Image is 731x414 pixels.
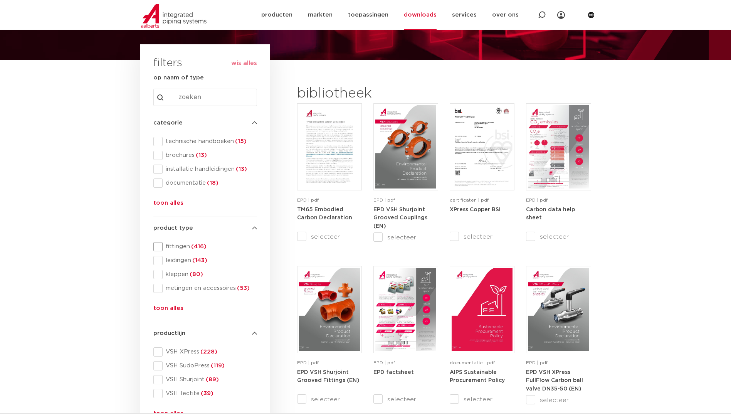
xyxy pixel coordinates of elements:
div: installatie handleidingen(13) [153,165,257,174]
h2: bibliotheek [297,84,434,103]
div: kleppen(80) [153,270,257,279]
span: VSH SudoPress [163,362,257,370]
div: leidingen(143) [153,256,257,265]
a: Carbon data help sheet [526,207,575,221]
span: (39) [200,390,213,396]
span: metingen en accessoires [163,284,257,292]
span: (53) [236,285,250,291]
span: certificaten | pdf [450,198,489,202]
div: VSH SudoPress(119) [153,361,257,370]
span: kleppen [163,271,257,278]
img: XPress_Koper_BSI-pdf.jpg [452,105,513,188]
span: (13) [195,152,207,158]
span: EPD | pdf [526,360,548,365]
span: installatie handleidingen [163,165,257,173]
label: selecteer [373,395,438,404]
label: selecteer [526,395,591,405]
a: XPress Copper BSI [450,207,501,212]
a: EPD VSH XPress FullFlow Carbon ball valve DN35-50 (EN) [526,369,583,392]
span: (89) [205,377,219,382]
div: brochures(13) [153,151,257,160]
img: TM65-Embodied-Carbon-Declaration-pdf.jpg [299,105,360,188]
span: VSH Tectite [163,390,257,397]
div: fittingen(416) [153,242,257,251]
span: VSH Shurjoint [163,376,257,384]
div: VSH Shurjoint(89) [153,375,257,384]
span: (143) [191,257,207,263]
img: Aips-EPD-A4Factsheet_NL-pdf.jpg [375,268,436,351]
span: EPD | pdf [373,360,395,365]
h4: product type [153,224,257,233]
img: NL-Carbon-data-help-sheet-pdf.jpg [528,105,589,188]
h3: filters [153,54,182,73]
label: selecteer [297,232,362,241]
strong: EPD VSH XPress FullFlow Carbon ball valve DN35-50 (EN) [526,370,583,392]
img: VSH-Shurjoint-Grooved-Fittings_A4EPD_5011523_EN-pdf.jpg [299,268,360,351]
span: EPD | pdf [297,360,319,365]
button: toon alles [153,304,183,316]
label: selecteer [450,232,514,241]
span: documentatie | pdf [450,360,495,365]
span: (416) [190,244,207,249]
span: EPD | pdf [297,198,319,202]
h4: categorie [153,118,257,128]
button: wis alles [231,59,257,67]
label: selecteer [373,233,438,242]
span: technische handboeken [163,138,257,145]
strong: AIPS Sustainable Procurement Policy [450,370,505,384]
img: VSH-XPress-Carbon-BallValveDN35-50_A4EPD_5011435-_2024_1.0_EN-pdf.jpg [528,268,589,351]
span: EPD | pdf [526,198,548,202]
div: VSH Tectite(39) [153,389,257,398]
strong: EPD factsheet [373,370,414,375]
span: (80) [188,271,203,277]
img: Aips_A4Sustainable-Procurement-Policy_5011446_EN-pdf.jpg [452,268,513,351]
span: VSH XPress [163,348,257,356]
span: (13) [235,166,247,172]
div: documentatie(18) [153,178,257,188]
button: toon alles [153,199,183,211]
a: EPD factsheet [373,369,414,375]
span: (228) [199,349,217,355]
img: VSH-Shurjoint-Grooved-Couplings_A4EPD_5011512_EN-pdf.jpg [375,105,436,188]
a: AIPS Sustainable Procurement Policy [450,369,505,384]
span: (15) [234,138,247,144]
strong: op naam of type [153,75,204,81]
div: metingen en accessoires(53) [153,284,257,293]
div: VSH XPress(228) [153,347,257,357]
label: selecteer [450,395,514,404]
span: (18) [206,180,218,186]
span: (119) [210,363,225,369]
strong: EPD VSH Shurjoint Grooved Fittings (EN) [297,370,360,384]
label: selecteer [526,232,591,241]
label: selecteer [297,395,362,404]
span: EPD | pdf [373,198,395,202]
span: leidingen [163,257,257,264]
h4: productlijn [153,329,257,338]
a: EPD VSH Shurjoint Grooved Fittings (EN) [297,369,360,384]
a: EPD VSH Shurjoint Grooved Couplings (EN) [373,207,427,229]
a: TM65 Embodied Carbon Declaration [297,207,352,221]
span: documentatie [163,179,257,187]
span: fittingen [163,243,257,251]
span: brochures [163,151,257,159]
div: technische handboeken(15) [153,137,257,146]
